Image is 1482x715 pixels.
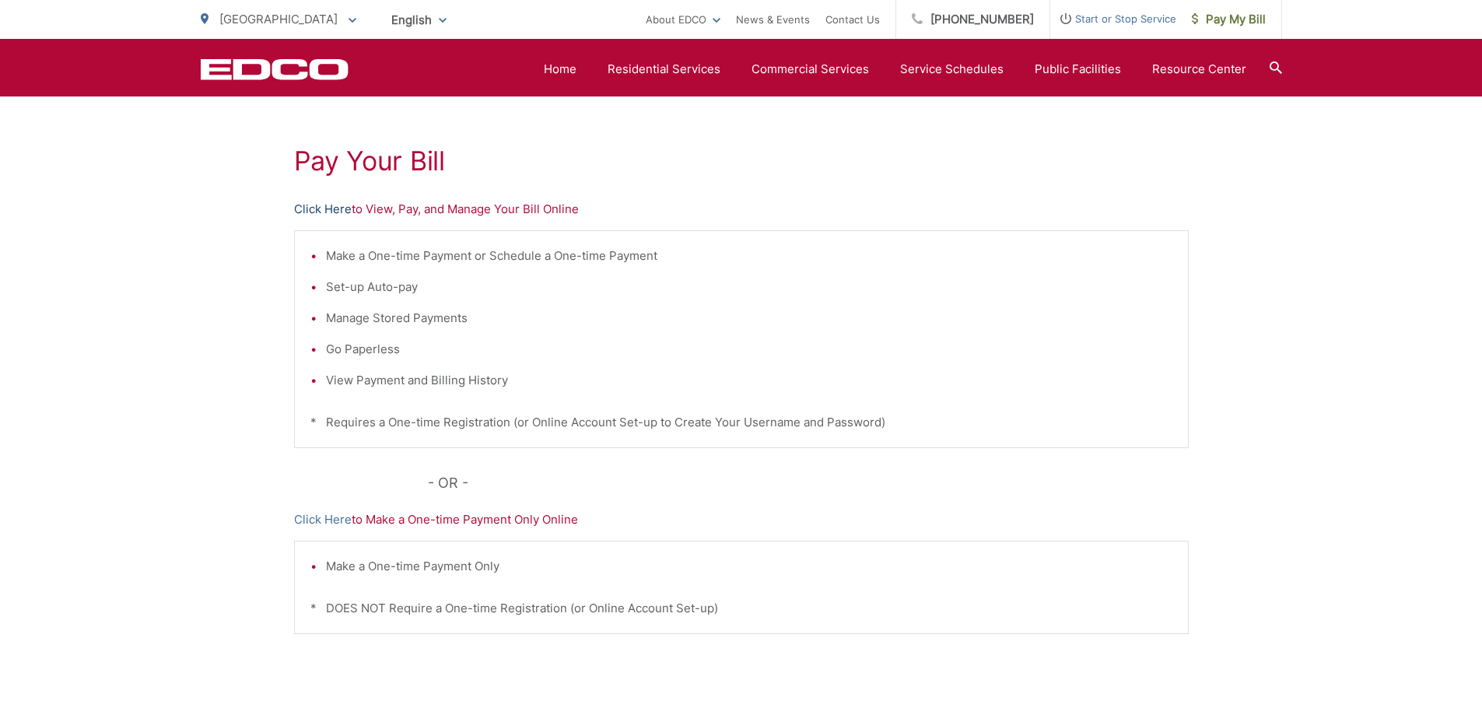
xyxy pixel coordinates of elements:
li: Go Paperless [326,340,1172,359]
span: Pay My Bill [1192,10,1266,29]
p: * Requires a One-time Registration (or Online Account Set-up to Create Your Username and Password) [310,413,1172,432]
a: Residential Services [608,60,720,79]
a: Home [544,60,576,79]
li: Set-up Auto-pay [326,278,1172,296]
p: - OR - [428,471,1189,495]
a: EDCD logo. Return to the homepage. [201,58,349,80]
a: Commercial Services [752,60,869,79]
a: Resource Center [1152,60,1246,79]
li: Manage Stored Payments [326,309,1172,328]
span: [GEOGRAPHIC_DATA] [219,12,338,26]
a: News & Events [736,10,810,29]
a: Service Schedules [900,60,1004,79]
a: Public Facilities [1035,60,1121,79]
a: Contact Us [825,10,880,29]
p: to Make a One-time Payment Only Online [294,510,1189,529]
li: View Payment and Billing History [326,371,1172,390]
p: to View, Pay, and Manage Your Bill Online [294,200,1189,219]
li: Make a One-time Payment Only [326,557,1172,576]
a: About EDCO [646,10,720,29]
a: Click Here [294,200,352,219]
li: Make a One-time Payment or Schedule a One-time Payment [326,247,1172,265]
a: Click Here [294,510,352,529]
span: English [380,6,458,33]
p: * DOES NOT Require a One-time Registration (or Online Account Set-up) [310,599,1172,618]
h1: Pay Your Bill [294,145,1189,177]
